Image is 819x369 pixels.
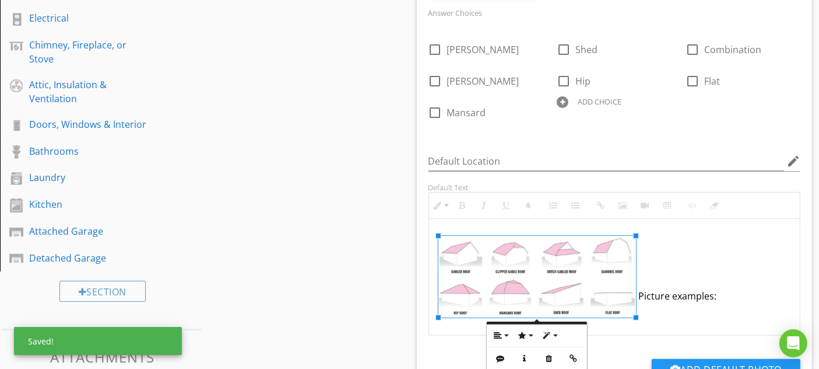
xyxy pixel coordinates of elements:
button: Inline Style [429,194,451,217]
div: Default Text [428,183,801,192]
span: Shed [575,43,597,56]
div: Laundry [29,170,149,184]
button: Colors [518,194,540,217]
button: Align [489,325,511,347]
div: Section [59,281,146,302]
div: Electrical [29,11,149,25]
img: Roof_types.JPG [438,236,636,318]
button: Bold (Ctrl+B) [451,194,473,217]
span: [PERSON_NAME] [447,43,519,56]
span: Combination [704,43,761,56]
span: [PERSON_NAME] [447,75,519,88]
span: Hip [575,75,590,88]
div: ADD CHOICE [578,97,621,106]
button: Code View [681,194,704,217]
div: Attached Garage [29,224,149,238]
span: Flat [704,75,720,88]
button: Italic (Ctrl+I) [473,194,495,217]
button: Insert Video [634,194,656,217]
i: edit [786,154,800,168]
div: Detached Garage [29,251,149,265]
button: Clear Formatting [704,194,726,217]
div: Kitchen [29,197,149,211]
span: Mansard [447,106,486,119]
div: Open Intercom Messenger [779,329,807,357]
label: Answer Choices [428,8,483,18]
div: Doors, Windows & Interior [29,117,149,131]
div: Saved! [14,327,182,355]
button: Insert Table [656,194,679,217]
input: Default Location [428,152,785,171]
div: Chimney, Fireplace, or Stove [29,38,149,66]
button: Display [514,325,536,347]
div: Bathrooms [29,144,149,158]
button: Style [538,325,560,347]
div: Attic, Insulation & Ventilation [29,78,149,106]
